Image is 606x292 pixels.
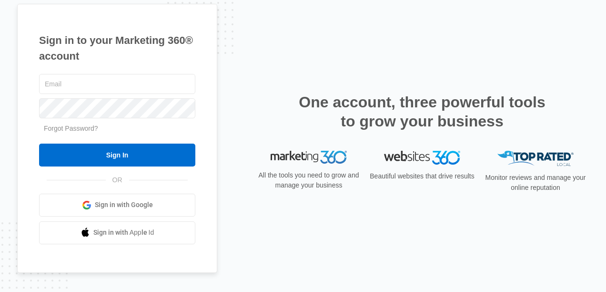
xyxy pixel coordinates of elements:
[93,228,154,238] span: Sign in with Apple Id
[39,221,195,244] a: Sign in with Apple Id
[95,200,153,210] span: Sign in with Google
[39,74,195,94] input: Email
[296,93,548,131] h2: One account, three powerful tools to grow your business
[271,151,347,164] img: Marketing 360
[497,151,574,167] img: Top Rated Local
[39,194,195,217] a: Sign in with Google
[39,144,195,167] input: Sign In
[384,151,460,165] img: Websites 360
[106,175,129,185] span: OR
[255,170,362,190] p: All the tools you need to grow and manage your business
[39,32,195,64] h1: Sign in to your Marketing 360® account
[369,171,475,181] p: Beautiful websites that drive results
[44,125,98,132] a: Forgot Password?
[482,173,589,193] p: Monitor reviews and manage your online reputation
